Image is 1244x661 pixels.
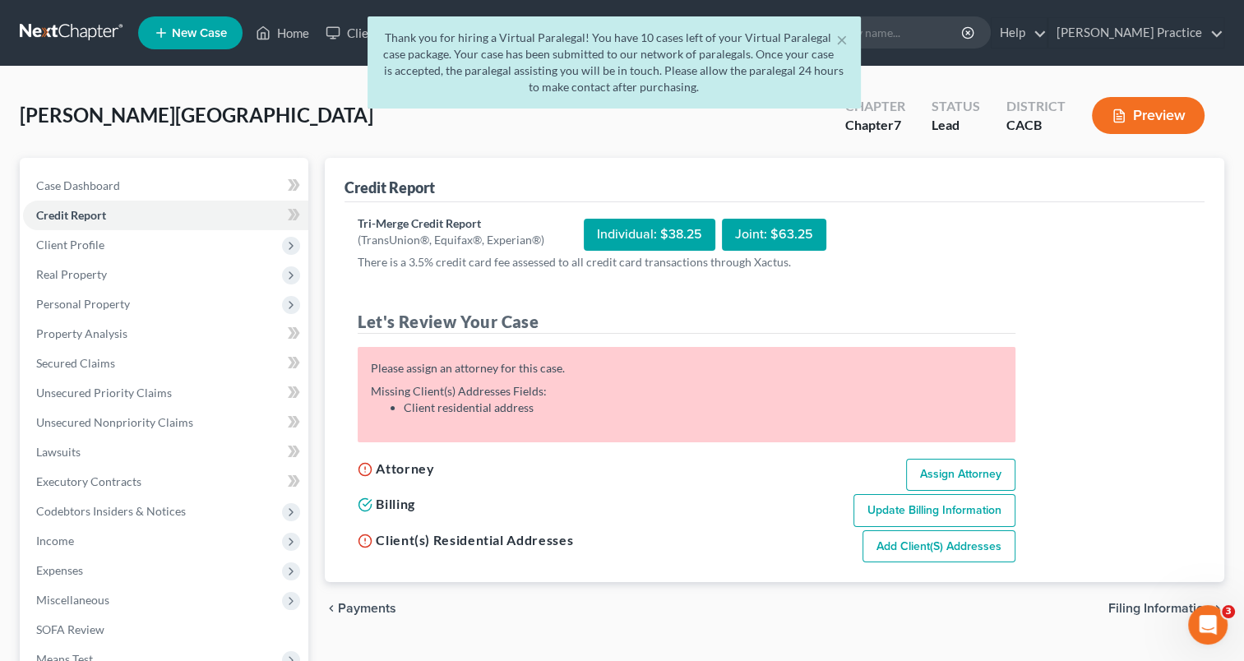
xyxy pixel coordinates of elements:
[722,219,826,251] div: Joint: $63.25
[13,317,316,446] div: Emma says…
[345,178,435,197] div: Credit Report
[11,7,42,38] button: go back
[358,494,414,514] h5: Billing
[36,208,106,222] span: Credit Report
[371,360,1002,377] div: Please assign an attorney for this case.
[36,622,104,636] span: SOFA Review
[1211,602,1224,615] i: chevron_right
[906,459,1015,492] a: Assign Attorney
[52,535,65,548] button: Emoji picker
[13,105,316,251] div: Emma says…
[36,267,107,281] span: Real Property
[80,8,187,21] h1: [PERSON_NAME]
[381,30,848,95] div: Thank you for hiring a Virtual Paralegal! You have 10 cases left of your Virtual Paralegal case p...
[23,467,308,497] a: Executory Contracts
[78,535,91,548] button: Gif picker
[36,415,193,429] span: Unsecured Nonpriority Claims
[358,310,1015,334] h4: Let's Review Your Case
[13,251,316,316] div: Carla says…
[894,117,901,132] span: 7
[282,529,308,555] button: Send a message…
[358,530,573,550] h5: Client(s) Residential Addresses
[13,25,316,106] div: Carla says…
[36,356,115,370] span: Secured Claims
[1108,602,1211,615] span: Filing Information
[36,386,172,400] span: Unsecured Priority Claims
[104,535,118,548] button: Start recording
[47,9,73,35] img: Profile image for Emma
[13,446,316,527] div: Carla says…
[853,494,1015,527] a: Update Billing Information
[36,238,104,252] span: Client Profile
[338,602,396,615] span: Payments
[59,446,316,514] div: You are missing [PERSON_NAME]. Do we know who our paralegal is that we will be working with?
[23,615,308,645] a: SOFA Review
[80,21,113,37] p: Active
[836,30,848,49] button: ×
[932,116,980,135] div: Lead
[23,408,308,437] a: Unsecured Nonpriority Claims
[371,383,1002,416] div: Missing Client(s) Addresses Fields:
[1222,605,1235,618] span: 3
[1006,116,1066,135] div: CACB
[36,563,83,577] span: Expenses
[36,297,130,311] span: Personal Property
[36,178,120,192] span: Case Dashboard
[14,501,315,529] textarea: Message…
[23,201,308,230] a: Credit Report
[72,35,303,83] div: I have been waiting 48 hours to be contacted by a virtual paralegal. What can I do to expedite th...
[862,530,1015,563] a: Add Client(s) Addresses
[23,378,308,408] a: Unsecured Priority Claims
[358,254,1015,270] p: There is a 3.5% credit card fee assessed to all credit card transactions through Xactus.
[845,116,905,135] div: Chapter
[358,232,544,248] div: (TransUnion®, Equifax®, Experian®)
[404,400,1002,416] li: Client residential address
[1108,602,1224,615] button: Filing Information chevron_right
[376,460,434,476] span: Attorney
[72,261,303,293] div: Did he assign all 6 cases to a paralegal?
[1188,605,1228,645] iframe: Intercom live chat
[36,474,141,488] span: Executory Contracts
[36,504,186,518] span: Codebtors Insiders & Notices
[59,25,316,93] div: I have been waiting 48 hours to be contacted by a virtual paralegal. What can I do to expedite th...
[26,326,257,423] div: It looks like they're assigned to the following cases: [PERSON_NAME], [PERSON_NAME], [PERSON_NAME...
[23,437,308,467] a: Lawsuits
[36,326,127,340] span: Property Analysis
[25,535,39,548] button: Upload attachment
[23,171,308,201] a: Case Dashboard
[72,455,303,504] div: You are missing [PERSON_NAME]. Do we know who our paralegal is that we will be working with?
[584,219,715,251] div: Individual: $38.25
[325,602,338,615] i: chevron_left
[325,602,396,615] button: chevron_left Payments
[358,215,544,232] div: Tri-Merge Credit Report
[23,349,308,378] a: Secured Claims
[59,251,316,303] div: Did he assign all 6 cases to a paralegal?
[23,319,308,349] a: Property Analysis
[36,445,81,459] span: Lawsuits
[36,534,74,548] span: Income
[26,115,257,228] div: Hi [PERSON_NAME]! I have a note from our Account Manager, [PERSON_NAME], that he spoke with [PERS...
[36,593,109,607] span: Miscellaneous
[257,7,289,38] button: Home
[13,105,270,238] div: Hi [PERSON_NAME]! I have a note from our Account Manager, [PERSON_NAME], that he spoke with [PERS...
[13,317,270,433] div: It looks like they're assigned to the following cases:[PERSON_NAME], [PERSON_NAME], [PERSON_NAME]...
[289,7,318,36] div: Close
